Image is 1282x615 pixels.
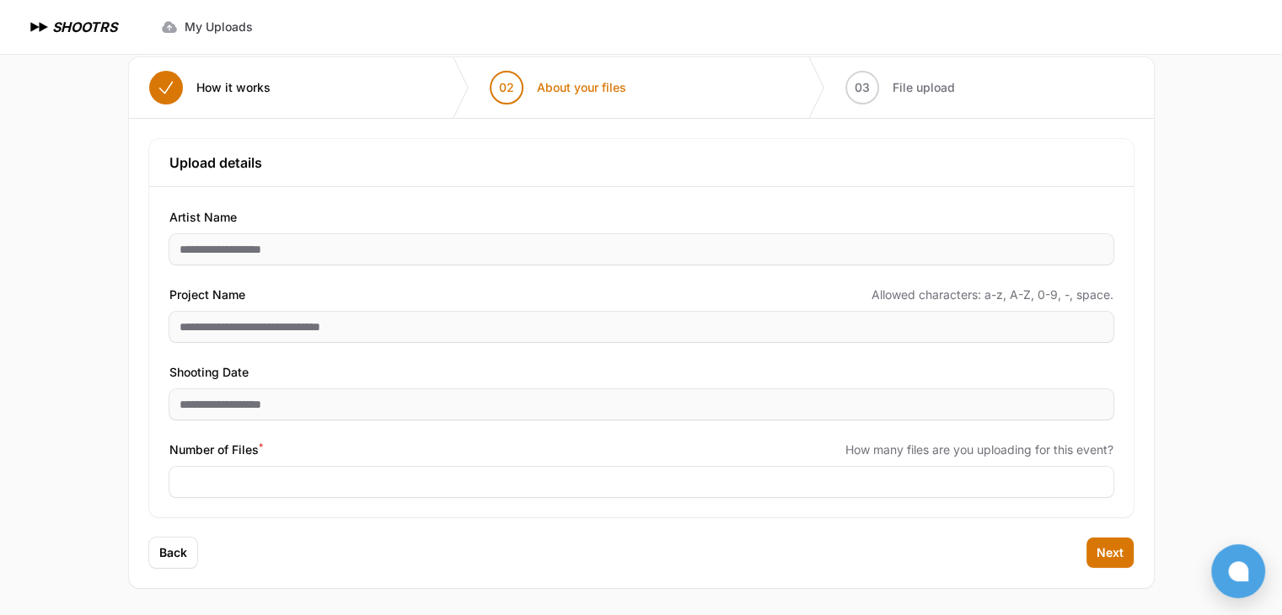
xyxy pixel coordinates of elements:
[185,19,253,35] span: My Uploads
[159,544,187,561] span: Back
[196,79,271,96] span: How it works
[872,286,1113,303] span: Allowed characters: a-z, A-Z, 0-9, -, space.
[1086,537,1134,568] button: Next
[499,79,514,96] span: 02
[845,441,1113,458] span: How many files are you uploading for this event?
[855,79,870,96] span: 03
[169,362,249,382] span: Shooting Date
[169,152,1113,173] h3: Upload details
[151,12,263,42] a: My Uploads
[129,57,291,118] button: How it works
[469,57,646,118] button: 02 About your files
[27,17,52,37] img: SHOOTRS
[169,440,263,460] span: Number of Files
[537,79,626,96] span: About your files
[27,17,117,37] a: SHOOTRS SHOOTRS
[1211,544,1265,598] button: Open chat window
[1097,544,1124,561] span: Next
[169,207,237,227] span: Artist Name
[893,79,955,96] span: File upload
[149,537,197,568] button: Back
[825,57,975,118] button: 03 File upload
[52,17,117,37] h1: SHOOTRS
[169,285,245,305] span: Project Name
